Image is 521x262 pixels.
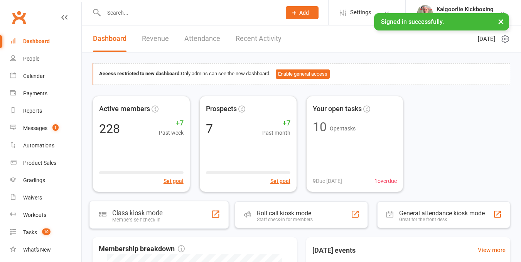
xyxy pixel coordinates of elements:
div: Kalgoorlie Kickboxing [437,6,494,13]
span: Settings [350,4,371,21]
a: Waivers [10,189,81,206]
span: Signed in successfully. [381,18,444,25]
a: Dashboard [10,33,81,50]
span: +7 [159,118,184,129]
img: thumb_image1664779456.png [417,5,433,20]
div: Gradings [23,177,45,183]
span: Your open tasks [313,103,362,115]
div: Dashboard [23,38,50,44]
div: 228 [99,123,120,135]
a: Gradings [10,172,81,189]
a: Dashboard [93,25,126,52]
span: [DATE] [478,34,495,44]
div: Staff check-in for members [257,217,313,222]
a: Workouts [10,206,81,224]
span: Past week [159,128,184,137]
div: Kalgoorlie Kickboxing [437,13,494,20]
button: Add [286,6,319,19]
span: 9 Due [DATE] [313,177,342,185]
div: Members self check-in [112,217,162,223]
div: People [23,56,39,62]
a: Messages 1 [10,120,81,137]
h3: [DATE] events [306,243,362,257]
button: Set goal [270,177,290,185]
a: Automations [10,137,81,154]
div: Automations [23,142,54,149]
span: Add [299,10,309,16]
span: Prospects [206,103,237,115]
a: Attendance [184,25,220,52]
button: × [494,13,508,30]
div: 7 [206,123,213,135]
div: Only admins can see the new dashboard. [99,69,504,79]
button: Enable general access [276,69,330,79]
a: Product Sales [10,154,81,172]
a: Payments [10,85,81,102]
div: What's New [23,247,51,253]
div: General attendance kiosk mode [399,210,485,217]
div: Great for the front desk [399,217,485,222]
div: Payments [23,90,47,96]
a: View more [478,245,506,255]
a: Reports [10,102,81,120]
div: Workouts [23,212,46,218]
a: Revenue [142,25,169,52]
span: 10 [42,228,51,235]
span: +7 [262,118,290,129]
a: Recent Activity [236,25,282,52]
strong: Access restricted to new dashboard: [99,71,181,76]
div: Class kiosk mode [112,209,162,217]
span: Membership breakdown [99,243,185,255]
div: 10 [313,121,327,133]
div: Calendar [23,73,45,79]
button: Set goal [164,177,184,185]
a: Calendar [10,68,81,85]
a: Clubworx [9,8,29,27]
div: Tasks [23,229,37,235]
div: Roll call kiosk mode [257,210,313,217]
div: Reports [23,108,42,114]
input: Search... [101,7,276,18]
div: Waivers [23,194,42,201]
a: What's New [10,241,81,259]
span: Active members [99,103,150,115]
div: Messages [23,125,47,131]
span: Open tasks [330,125,356,132]
a: Tasks 10 [10,224,81,241]
div: Product Sales [23,160,56,166]
span: 1 overdue [374,177,397,185]
span: 1 [52,124,59,131]
a: People [10,50,81,68]
span: Past month [262,128,290,137]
